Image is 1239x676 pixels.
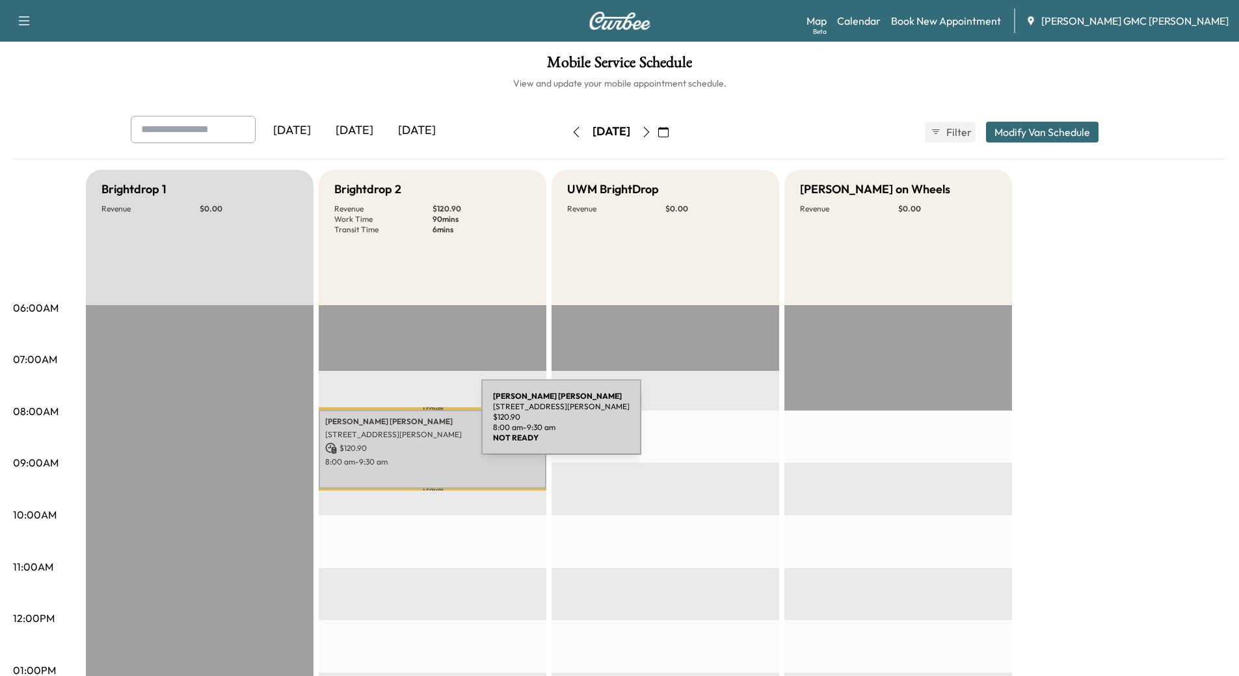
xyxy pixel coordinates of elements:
[13,55,1226,77] h1: Mobile Service Schedule
[386,116,448,146] div: [DATE]
[101,180,167,198] h5: Brightdrop 1
[13,300,59,316] p: 06:00AM
[946,124,970,140] span: Filter
[493,391,622,401] b: [PERSON_NAME] [PERSON_NAME]
[800,180,950,198] h5: [PERSON_NAME] on Wheels
[334,180,401,198] h5: Brightdrop 2
[593,124,630,140] div: [DATE]
[319,407,546,410] p: Travel
[13,559,53,575] p: 11:00AM
[13,507,57,522] p: 10:00AM
[898,204,996,214] p: $ 0.00
[665,204,764,214] p: $ 0.00
[261,116,323,146] div: [DATE]
[319,489,546,491] p: Travel
[13,403,59,419] p: 08:00AM
[433,224,531,235] p: 6 mins
[334,214,433,224] p: Work Time
[325,457,540,467] p: 8:00 am - 9:30 am
[334,224,433,235] p: Transit Time
[800,204,898,214] p: Revenue
[986,122,1099,142] button: Modify Van Schedule
[325,442,540,454] p: $ 120.90
[493,422,630,433] p: 8:00 am - 9:30 am
[567,204,665,214] p: Revenue
[13,77,1226,90] h6: View and update your mobile appointment schedule.
[567,180,659,198] h5: UWM BrightDrop
[493,412,630,422] p: $ 120.90
[101,204,200,214] p: Revenue
[589,12,651,30] img: Curbee Logo
[13,351,57,367] p: 07:00AM
[325,416,540,427] p: [PERSON_NAME] [PERSON_NAME]
[493,433,539,442] b: NOT READY
[925,122,976,142] button: Filter
[200,204,298,214] p: $ 0.00
[891,13,1001,29] a: Book New Appointment
[433,214,531,224] p: 90 mins
[837,13,881,29] a: Calendar
[813,27,827,36] div: Beta
[13,610,55,626] p: 12:00PM
[323,116,386,146] div: [DATE]
[13,455,59,470] p: 09:00AM
[433,204,531,214] p: $ 120.90
[1041,13,1229,29] span: [PERSON_NAME] GMC [PERSON_NAME]
[325,429,540,440] p: [STREET_ADDRESS][PERSON_NAME]
[334,204,433,214] p: Revenue
[493,401,630,412] p: [STREET_ADDRESS][PERSON_NAME]
[806,13,827,29] a: MapBeta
